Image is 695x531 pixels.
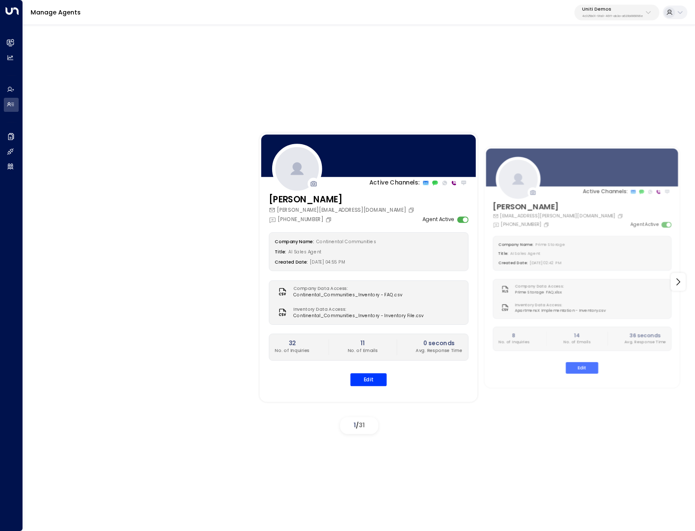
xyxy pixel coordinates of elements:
[31,8,81,17] a: Manage Agents
[515,290,567,296] span: Prime Storage FAQ.xlsx
[359,421,365,429] span: 31
[354,421,356,429] span: 1
[515,302,602,308] label: Inventory Data Access:
[369,179,419,188] p: Active Channels:
[275,239,314,245] label: Company Name:
[582,188,627,196] p: Active Channels:
[269,193,416,207] h3: [PERSON_NAME]
[498,340,529,346] p: No. of Inquiries
[574,5,659,20] button: Uniti Demos4c025b01-9fa0-46ff-ab3a-a620b886896e
[498,332,529,339] h2: 8
[348,348,378,355] p: No. of Emails
[293,306,420,312] label: Inventory Data Access:
[515,308,605,314] span: ApartmensX Implementation - Inventory.csv
[288,249,321,255] span: AI Sales Agent
[624,340,666,346] p: Avg. Response Time
[624,332,666,339] h2: 36 seconds
[492,213,625,220] div: [EMAIL_ADDRESS][PERSON_NAME][DOMAIN_NAME]
[566,362,598,374] button: Edit
[535,242,565,247] span: Prime Storage
[340,417,378,434] div: /
[498,251,508,257] label: Title:
[515,284,564,290] label: Company Data Access:
[325,216,333,223] button: Copy
[269,207,416,214] div: [PERSON_NAME][EMAIL_ADDRESS][DOMAIN_NAME]
[275,259,308,265] label: Created Date:
[563,332,590,339] h2: 14
[422,216,455,224] label: Agent Active
[492,221,550,228] div: [PHONE_NUMBER]
[563,340,590,346] p: No. of Emails
[310,259,345,265] span: [DATE] 04:55 PM
[529,260,561,266] span: [DATE] 02:42 PM
[269,216,333,224] div: [PHONE_NUMBER]
[275,339,310,348] h2: 32
[498,260,528,266] label: Created Date:
[510,251,540,257] span: AI Sales Agent
[350,374,387,386] button: Edit
[543,222,550,228] button: Copy
[293,286,399,292] label: Company Data Access:
[348,339,378,348] h2: 11
[630,221,659,228] label: Agent Active
[275,249,286,255] label: Title:
[293,292,402,299] span: Continental_Communities_Inventory - FAQ.csv
[492,201,625,213] h3: [PERSON_NAME]
[416,348,462,355] p: Avg. Response Time
[582,14,643,18] p: 4c025b01-9fa0-46ff-ab3a-a620b886896e
[275,348,310,355] p: No. of Inquiries
[498,242,533,247] label: Company Name:
[416,339,462,348] h2: 0 seconds
[316,239,376,245] span: Continental Communities
[582,7,643,12] p: Uniti Demos
[617,213,624,219] button: Copy
[408,207,416,213] button: Copy
[293,313,424,319] span: Continental_Communities_Inventory - Inventory File.csv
